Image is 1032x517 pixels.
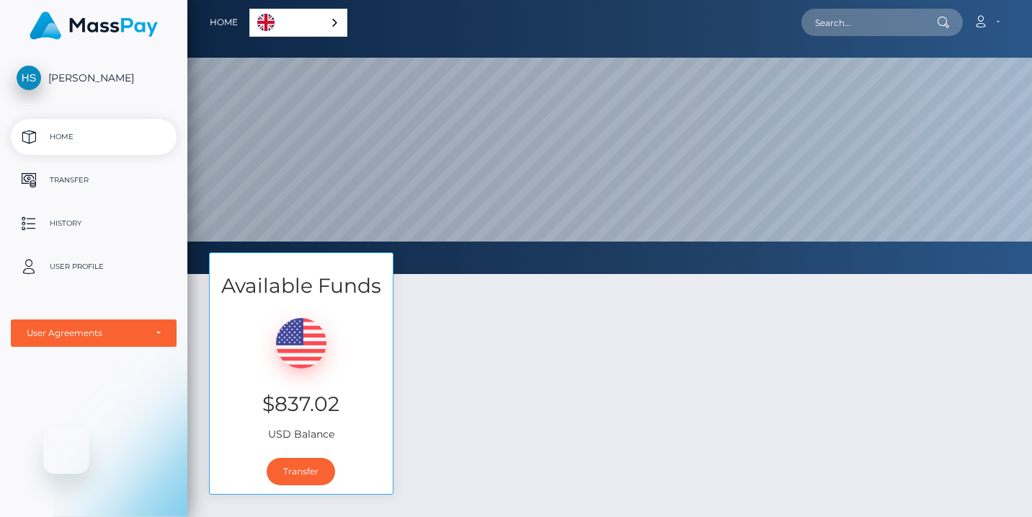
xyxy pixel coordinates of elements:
[249,9,347,37] div: Language
[30,12,158,40] img: MassPay
[11,249,177,285] a: User Profile
[11,206,177,242] a: History
[210,272,393,300] h3: Available Funds
[17,169,171,191] p: Transfer
[801,9,937,36] input: Search...
[267,458,335,485] a: Transfer
[27,327,145,339] div: User Agreements
[210,7,238,37] a: Home
[11,119,177,155] a: Home
[221,390,382,418] h3: $837.02
[17,126,171,148] p: Home
[17,256,171,278] p: User Profile
[249,9,347,37] aside: Language selected: English
[276,318,326,368] img: USD.png
[11,162,177,198] a: Transfer
[11,71,177,84] span: [PERSON_NAME]
[210,300,393,449] div: USD Balance
[250,9,347,36] a: English
[17,213,171,234] p: History
[43,428,89,474] iframe: Button to launch messaging window
[11,319,177,347] button: User Agreements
